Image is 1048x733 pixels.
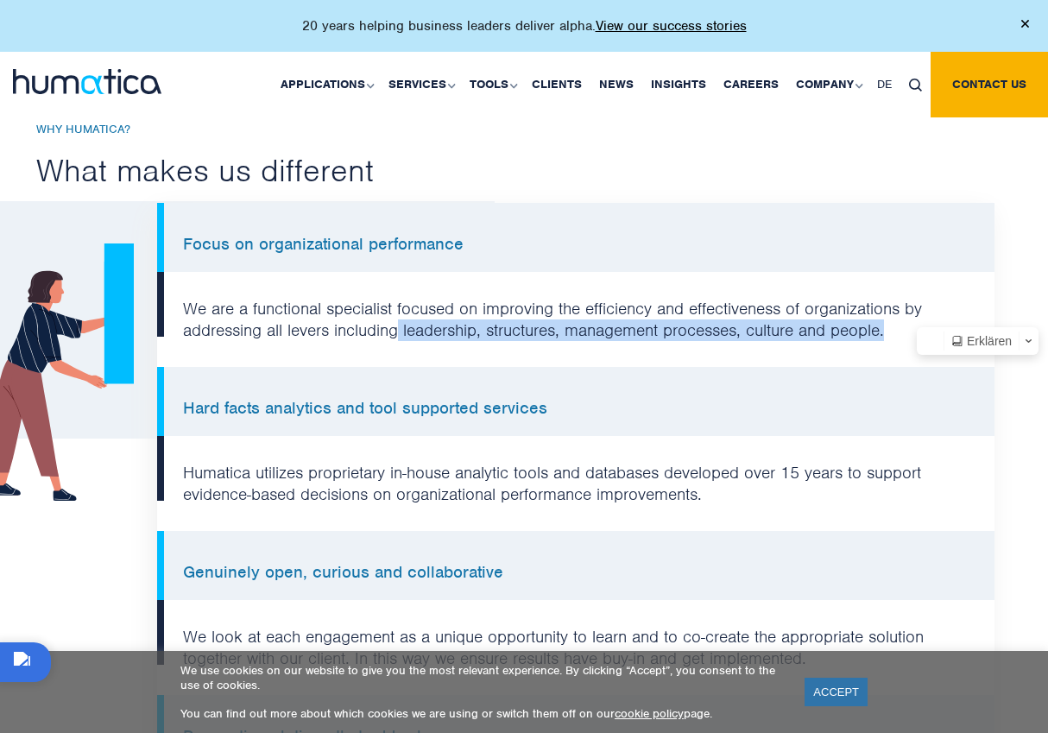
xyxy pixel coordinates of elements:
[787,52,868,117] a: Company
[642,52,715,117] a: Insights
[302,17,747,35] p: 20 years helping business leaders deliver alpha.
[615,706,684,721] a: cookie policy
[157,531,994,600] li: Genuinely open, curious and collaborative
[877,77,892,92] span: DE
[461,52,523,117] a: Tools
[380,52,461,117] a: Services
[931,52,1048,117] a: Contact us
[13,69,161,94] img: logo
[715,52,787,117] a: Careers
[909,79,922,92] img: search_icon
[590,52,642,117] a: News
[36,150,994,190] h2: What makes us different
[272,52,380,117] a: Applications
[157,203,994,272] li: Focus on organizational performance
[868,52,900,117] a: DE
[180,706,783,721] p: You can find out more about which cookies we are using or switch them off on our page.
[805,678,868,706] a: ACCEPT
[36,123,994,137] h6: Why Humatica?
[180,663,783,692] p: We use cookies on our website to give you the most relevant experience. By clicking “Accept”, you...
[157,436,994,531] li: Humatica utilizes proprietary in-house analytic tools and databases developed over 15 years to su...
[523,52,590,117] a: Clients
[157,272,994,367] li: We are a functional specialist focused on improving the efficiency and effectiveness of organizat...
[596,17,747,35] a: View our success stories
[157,367,994,436] li: Hard facts analytics and tool supported services
[157,600,994,695] li: We look at each engagement as a unique opportunity to learn and to co-create the appropriate solu...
